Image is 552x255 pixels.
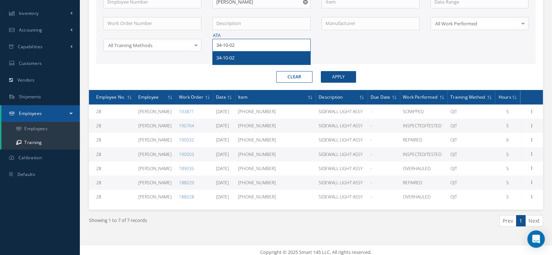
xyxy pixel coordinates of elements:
[316,161,368,176] td: SIDEWALL LIGHT ASSY
[89,133,135,147] td: 28
[213,104,235,119] td: [DATE]
[368,190,400,204] td: -
[400,119,447,133] td: INSPECTED/TESTED
[216,54,234,61] span: 34-10-02
[447,133,495,147] td: OJT
[516,215,526,226] a: 1
[321,71,356,83] button: Apply
[400,147,447,161] td: INSPECTED/TESTED
[495,119,520,133] td: 5
[447,190,495,204] td: OJT
[400,176,447,190] td: REPAIRED
[235,161,316,176] td: [PHONE_NUMBER]
[316,119,368,133] td: SIDEWALL LIGHT ASSY
[135,147,176,161] td: [PERSON_NAME]
[495,190,520,204] td: 5
[89,104,135,119] td: 28
[235,104,316,119] td: [PHONE_NUMBER]
[495,176,520,190] td: 5
[1,122,80,136] a: Employees
[135,176,176,190] td: [PERSON_NAME]
[368,176,400,190] td: -
[17,171,35,177] span: Defaults
[400,161,447,176] td: OVERHAULED
[19,27,42,33] span: Accounting
[447,119,495,133] td: OJT
[179,123,194,129] a: 190764
[103,17,201,30] input: Work Order Number
[235,133,316,147] td: [PHONE_NUMBER]
[235,147,316,161] td: [PHONE_NUMBER]
[495,147,520,161] td: 5
[19,94,41,100] span: Shipments
[319,93,343,100] span: Description
[212,17,310,30] input: Description
[238,93,248,100] span: Item
[316,147,368,161] td: SIDEWALL LIGHT ASSY
[316,133,368,147] td: SIDEWALL LIGHT ASSY
[235,190,316,204] td: [PHONE_NUMBER]
[96,93,125,100] span: Employee No.
[322,17,420,30] input: Manufacturer
[216,93,226,100] span: Date
[89,190,135,204] td: 28
[447,176,495,190] td: OJT
[179,165,194,172] a: 189035
[368,119,400,133] td: -
[316,104,368,119] td: SIDEWALL LIGHT ASSY
[495,104,520,119] td: 5
[495,161,520,176] td: 5
[135,104,176,119] td: [PERSON_NAME]
[179,151,194,157] a: 190003
[447,161,495,176] td: OJT
[19,10,39,16] span: Inventory
[89,161,135,176] td: 28
[179,194,194,200] a: 188028
[213,147,235,161] td: [DATE]
[212,39,310,52] input: ATA
[135,119,176,133] td: [PERSON_NAME]
[213,176,235,190] td: [DATE]
[138,93,159,100] span: Employee
[89,119,135,133] td: 28
[368,147,400,161] td: -
[433,20,519,27] span: All Work Performed
[135,133,176,147] td: [PERSON_NAME]
[213,119,235,133] td: [DATE]
[316,176,368,190] td: SIDEWALL LIGHT ASSY
[371,93,391,100] span: Due Date
[495,133,520,147] td: 6
[400,104,447,119] td: SCRAPPED
[316,190,368,204] td: SIDEWALL LIGHT ASSY
[135,190,176,204] td: [PERSON_NAME]
[135,161,176,176] td: [PERSON_NAME]
[19,155,42,161] span: Calibration
[368,133,400,147] td: -
[89,147,135,161] td: 28
[213,161,235,176] td: [DATE]
[19,110,42,116] span: Employees
[83,215,316,232] div: Showing 1 to 7 of 7 records
[499,93,511,100] span: Hours
[368,104,400,119] td: -
[179,137,194,143] a: 190032
[89,176,135,190] td: 28
[235,119,316,133] td: [PHONE_NUMBER]
[179,108,194,115] a: 193871
[19,60,42,66] span: Customers
[527,230,545,248] div: Open Intercom Messenger
[213,190,235,204] td: [DATE]
[1,136,80,149] a: Training
[213,133,235,147] td: [DATE]
[368,161,400,176] td: -
[213,32,310,39] label: ATA
[447,104,495,119] td: OJT
[179,93,203,100] span: Work Order
[403,93,437,100] span: Work Performed
[17,77,35,83] span: Vendors
[276,71,312,83] button: Clear
[447,147,495,161] td: OJT
[400,133,447,147] td: REPAIRED
[106,42,192,49] span: All Training Methods
[1,105,80,122] a: Employees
